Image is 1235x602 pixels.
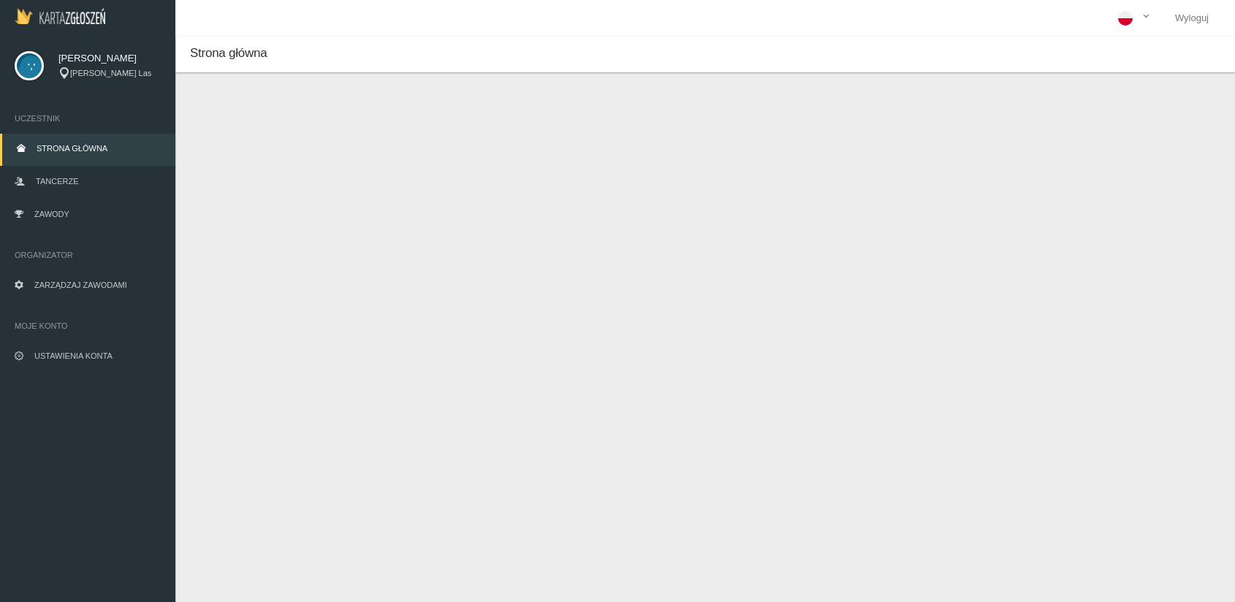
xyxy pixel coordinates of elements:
[15,319,161,333] span: Moje konto
[15,8,105,24] img: Logo
[36,177,78,186] span: Tancerze
[190,46,267,60] span: Strona główna
[37,144,107,153] span: Strona główna
[34,210,69,218] span: Zawody
[58,51,161,66] span: [PERSON_NAME]
[15,51,44,80] img: svg
[58,67,161,80] div: [PERSON_NAME] Las
[15,111,161,126] span: Uczestnik
[15,248,161,262] span: Organizator
[34,281,127,289] span: Zarządzaj zawodami
[34,351,113,360] span: Ustawienia konta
